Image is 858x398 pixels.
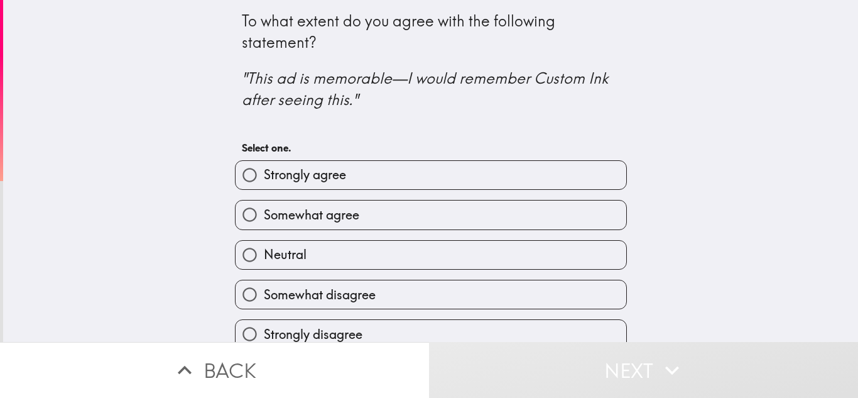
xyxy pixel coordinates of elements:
span: Strongly agree [264,166,346,184]
button: Strongly agree [236,161,626,189]
span: Somewhat disagree [264,286,376,304]
span: Somewhat agree [264,206,359,224]
button: Neutral [236,241,626,269]
span: Strongly disagree [264,326,362,343]
button: Somewhat disagree [236,280,626,309]
h6: Select one. [242,141,620,155]
button: Next [429,342,858,398]
i: "This ad is memorable—I would remember Custom Ink after seeing this." [242,69,612,109]
div: To what extent do you agree with the following statement? [242,11,620,110]
button: Strongly disagree [236,320,626,348]
span: Neutral [264,246,307,263]
button: Somewhat agree [236,201,626,229]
